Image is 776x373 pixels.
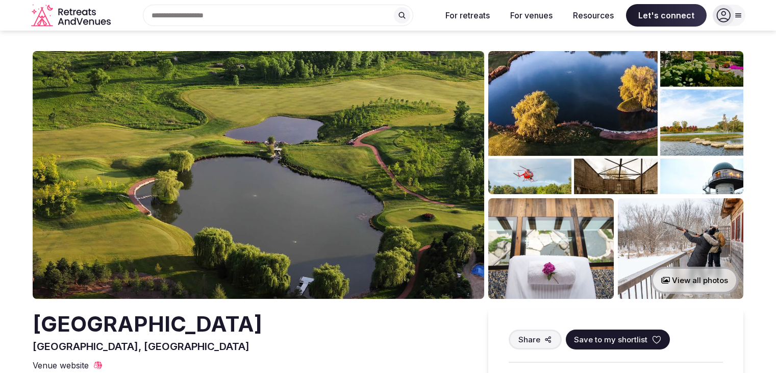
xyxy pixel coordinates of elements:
span: Save to my shortlist [574,334,647,345]
button: Save to my shortlist [566,330,670,349]
img: Venue cover photo [33,51,484,299]
span: Share [518,334,540,345]
button: For retreats [437,4,498,27]
img: Venue gallery photo [488,198,614,299]
button: Share [509,330,562,349]
span: Let's connect [626,4,707,27]
h2: [GEOGRAPHIC_DATA] [33,309,262,339]
button: View all photos [651,267,738,294]
svg: Retreats and Venues company logo [31,4,113,27]
button: For venues [502,4,561,27]
a: Venue website [33,360,103,371]
span: Venue website [33,360,89,371]
a: Visit the homepage [31,4,113,27]
img: Venue gallery photo [488,51,743,194]
span: [GEOGRAPHIC_DATA], [GEOGRAPHIC_DATA] [33,340,249,353]
button: Resources [565,4,622,27]
img: Venue gallery photo [618,198,743,299]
